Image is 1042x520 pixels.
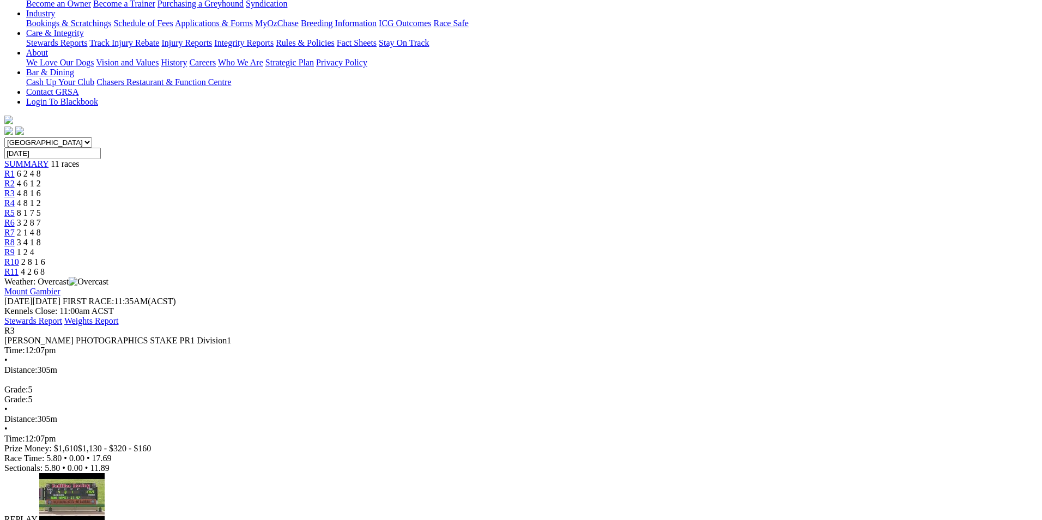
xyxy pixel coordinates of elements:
span: • [4,424,8,433]
span: R9 [4,247,15,257]
span: • [62,463,65,473]
div: Kennels Close: 11:00am ACST [4,306,1029,316]
span: Distance: [4,414,37,424]
a: Track Injury Rebate [89,38,159,47]
span: 5.80 [46,454,62,463]
span: R3 [4,326,15,335]
a: R4 [4,198,15,208]
div: 12:07pm [4,434,1029,444]
span: 3 2 8 7 [17,218,41,227]
span: Weather: Overcast [4,277,108,286]
span: 8 1 7 5 [17,208,41,217]
span: Sectionals: [4,463,43,473]
span: R10 [4,257,19,267]
a: R3 [4,189,15,198]
a: Mount Gambier [4,287,60,296]
span: • [4,355,8,365]
a: Schedule of Fees [113,19,173,28]
div: 305m [4,365,1029,375]
a: Vision and Values [96,58,159,67]
span: Grade: [4,395,28,404]
a: Stewards Report [4,316,62,325]
a: Race Safe [433,19,468,28]
div: Bar & Dining [26,77,1029,87]
a: SUMMARY [4,159,49,168]
span: 11.89 [90,463,109,473]
span: Race Time: [4,454,44,463]
span: [DATE] [4,297,33,306]
a: Cash Up Your Club [26,77,94,87]
div: Care & Integrity [26,38,1029,48]
span: 4 8 1 6 [17,189,41,198]
a: Applications & Forms [175,19,253,28]
img: logo-grsa-white.png [4,116,13,124]
span: • [85,463,88,473]
span: 11 races [51,159,79,168]
span: 4 6 1 2 [17,179,41,188]
span: 2 1 4 8 [17,228,41,237]
div: 12:07pm [4,346,1029,355]
a: Integrity Reports [214,38,274,47]
div: [PERSON_NAME] PHOTOGRAPHICS STAKE PR1 Division1 [4,336,1029,346]
span: 1 2 4 [17,247,34,257]
a: Weights Report [64,316,119,325]
span: Time: [4,434,25,443]
span: FIRST RACE: [63,297,114,306]
div: 5 [4,395,1029,404]
div: Industry [26,19,1029,28]
a: R8 [4,238,15,247]
a: MyOzChase [255,19,299,28]
div: 5 [4,385,1029,395]
span: • [64,454,67,463]
span: Grade: [4,385,28,394]
a: Bar & Dining [26,68,74,77]
a: R11 [4,267,19,276]
a: Careers [189,58,216,67]
span: 11:35AM(ACST) [63,297,176,306]
a: Strategic Plan [265,58,314,67]
a: ICG Outcomes [379,19,431,28]
span: 2 8 1 6 [21,257,45,267]
img: Overcast [69,277,108,287]
span: 0.00 [68,463,83,473]
img: twitter.svg [15,126,24,135]
span: [DATE] [4,297,60,306]
span: • [87,454,90,463]
a: History [161,58,187,67]
span: 6 2 4 8 [17,169,41,178]
a: Stewards Reports [26,38,87,47]
a: Bookings & Scratchings [26,19,111,28]
a: R1 [4,169,15,178]
a: R5 [4,208,15,217]
span: 3 4 1 8 [17,238,41,247]
a: Login To Blackbook [26,97,98,106]
span: 5.80 [45,463,60,473]
span: Time: [4,346,25,355]
input: Select date [4,148,101,159]
a: R2 [4,179,15,188]
a: Injury Reports [161,38,212,47]
a: Fact Sheets [337,38,377,47]
div: Prize Money: $1,610 [4,444,1029,454]
div: 305m [4,414,1029,424]
img: facebook.svg [4,126,13,135]
a: We Love Our Dogs [26,58,94,67]
a: Chasers Restaurant & Function Centre [96,77,231,87]
a: R7 [4,228,15,237]
a: R6 [4,218,15,227]
a: Industry [26,9,55,18]
span: 4 8 1 2 [17,198,41,208]
a: Who We Are [218,58,263,67]
span: 17.69 [92,454,112,463]
div: About [26,58,1029,68]
span: 4 2 6 8 [21,267,45,276]
span: • [4,404,8,414]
